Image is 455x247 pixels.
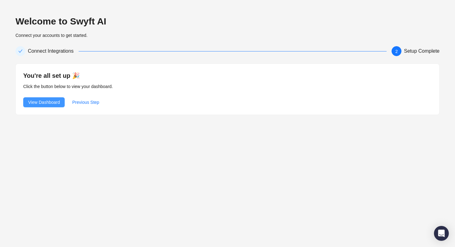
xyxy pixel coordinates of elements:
[28,46,79,56] div: Connect Integrations
[23,97,65,107] button: View Dashboard
[404,46,440,56] div: Setup Complete
[434,226,449,241] div: Open Intercom Messenger
[18,49,23,53] span: check
[28,99,60,106] span: View Dashboard
[23,84,113,89] span: Click the button below to view your dashboard.
[15,15,440,27] h2: Welcome to Swyft AI
[67,97,104,107] button: Previous Step
[395,49,398,54] span: 2
[15,33,88,38] span: Connect your accounts to get started.
[23,71,432,80] h4: You're all set up 🎉
[72,99,99,106] span: Previous Step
